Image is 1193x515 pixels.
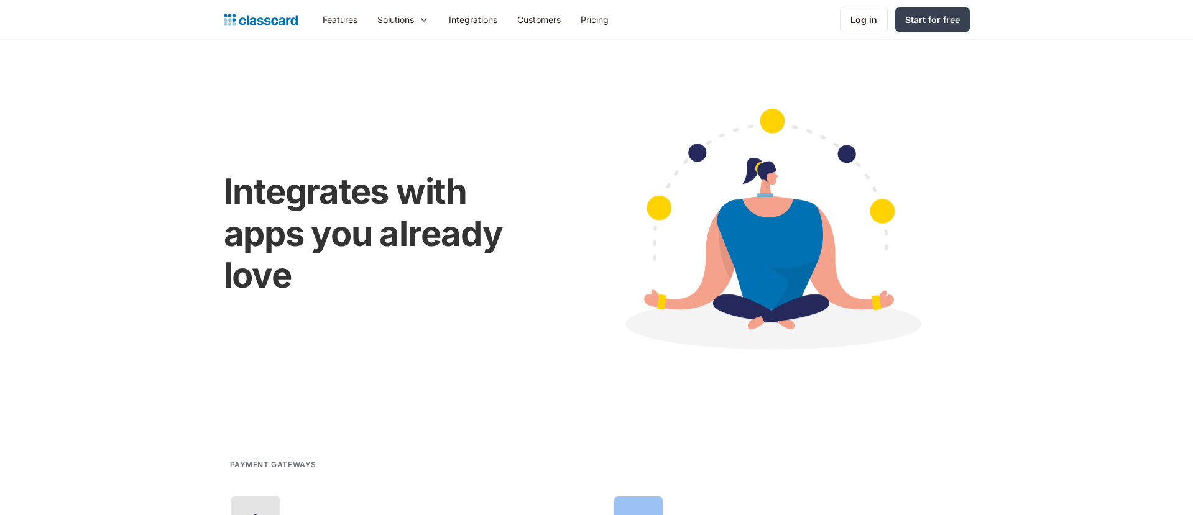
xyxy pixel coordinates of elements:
[313,6,367,34] a: Features
[377,13,414,26] div: Solutions
[571,6,619,34] a: Pricing
[367,6,439,34] div: Solutions
[895,7,970,32] a: Start for free
[507,6,571,34] a: Customers
[840,7,888,32] a: Log in
[230,458,317,470] h2: Payment gateways
[571,84,970,383] img: Cartoon image showing connected apps
[850,13,877,26] div: Log in
[905,13,960,26] div: Start for free
[224,11,298,29] a: home
[224,171,546,296] h1: Integrates with apps you already love
[439,6,507,34] a: Integrations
